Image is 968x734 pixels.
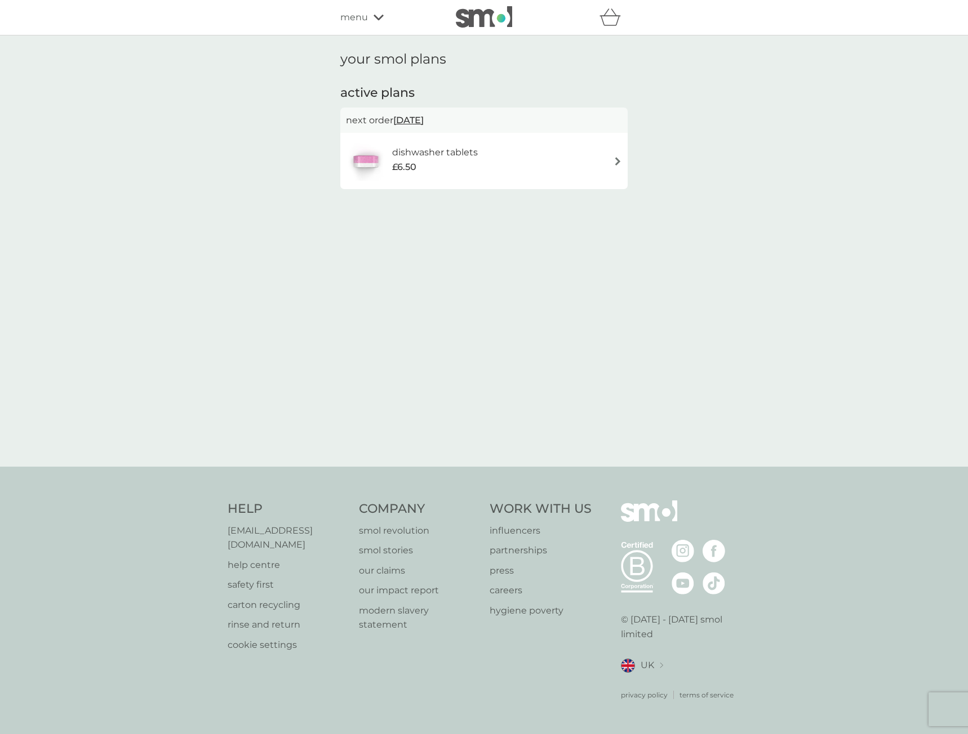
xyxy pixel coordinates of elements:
[672,540,694,562] img: visit the smol Instagram page
[490,523,592,538] a: influencers
[621,612,741,641] p: © [DATE] - [DATE] smol limited
[641,658,654,673] span: UK
[340,84,628,102] h2: active plans
[340,51,628,68] h1: your smol plans
[228,500,348,518] h4: Help
[359,583,479,598] a: our impact report
[703,540,725,562] img: visit the smol Facebook page
[340,10,368,25] span: menu
[614,157,622,165] img: arrow right
[228,578,348,592] a: safety first
[359,543,479,558] a: smol stories
[660,663,663,669] img: select a new location
[359,563,479,578] a: our claims
[359,523,479,538] a: smol revolution
[490,563,592,578] a: press
[346,141,385,181] img: dishwasher tablets
[359,500,479,518] h4: Company
[346,113,622,128] p: next order
[490,603,592,618] a: hygiene poverty
[490,583,592,598] a: careers
[672,572,694,594] img: visit the smol Youtube page
[680,690,734,700] a: terms of service
[621,659,635,673] img: UK flag
[228,523,348,552] a: [EMAIL_ADDRESS][DOMAIN_NAME]
[392,160,416,174] span: £6.50
[621,500,677,539] img: smol
[490,543,592,558] a: partnerships
[456,6,512,28] img: smol
[359,603,479,632] a: modern slavery statement
[393,109,424,131] span: [DATE]
[228,638,348,652] a: cookie settings
[228,617,348,632] a: rinse and return
[228,558,348,572] a: help centre
[621,690,668,700] a: privacy policy
[600,6,628,29] div: basket
[490,500,592,518] h4: Work With Us
[703,572,725,594] img: visit the smol Tiktok page
[392,145,478,160] h6: dishwasher tablets
[228,598,348,612] a: carton recycling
